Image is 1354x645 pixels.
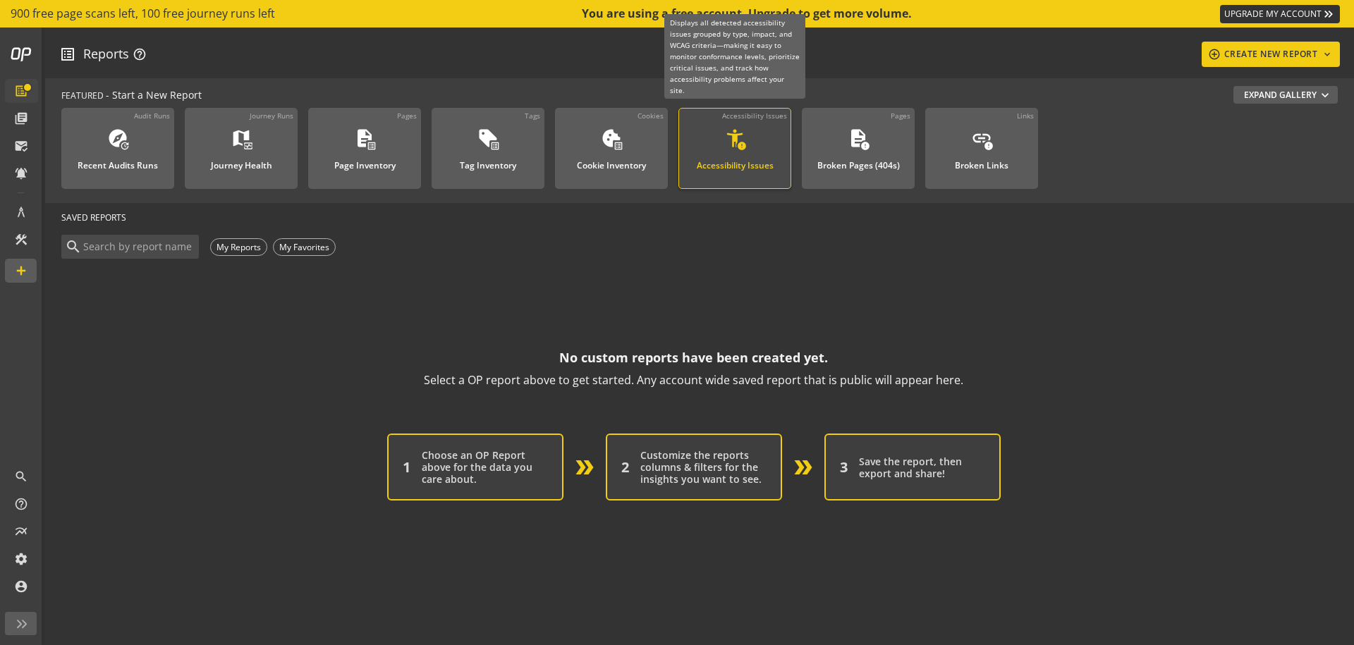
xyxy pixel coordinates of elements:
[1220,5,1340,23] a: UPGRADE MY ACCOUNT
[722,111,787,121] div: Accessibility Issues
[397,111,417,121] div: Pages
[250,111,293,121] div: Journey Runs
[134,111,170,121] div: Audit Runs
[14,84,28,98] mat-icon: list_alt
[59,46,76,63] mat-icon: list_alt
[14,166,28,180] mat-icon: notifications_active
[422,449,548,485] div: Choose an OP Report above for the data you care about.
[354,128,375,149] mat-icon: description
[334,152,396,171] div: Page Inventory
[697,152,774,171] div: Accessibility Issues
[460,152,516,171] div: Tag Inventory
[1207,48,1221,61] mat-icon: add_circle_outline
[14,497,28,511] mat-icon: help_outline
[638,111,664,121] div: Cookies
[971,128,992,149] mat-icon: link
[308,108,421,189] a: PagesPage Inventory
[61,90,104,102] span: FEATURED
[243,141,253,151] mat-icon: monitor_heart
[1320,49,1334,60] mat-icon: keyboard_arrow_down
[14,205,28,219] mat-icon: architecture
[724,128,745,149] mat-icon: accessibility_new
[891,111,910,121] div: Pages
[582,6,913,22] div: You are using a free account. Upgrade to get more volume.
[525,111,540,121] div: Tags
[555,108,668,189] a: CookiesCookie Inventory
[366,141,377,151] mat-icon: list_alt
[82,239,195,254] input: Search by report name
[559,346,828,369] p: No custom reports have been created yet.
[489,141,500,151] mat-icon: list_alt
[1207,42,1335,67] div: CREATE NEW REPORT
[802,108,915,189] a: PagesBroken Pages (404s)
[817,152,900,171] div: Broken Pages (404s)
[925,108,1038,189] a: LinksBroken Links
[83,45,147,63] div: Reports
[640,449,767,485] div: Customize the reports columns & filters for the insights you want to see.
[1322,7,1336,21] mat-icon: keyboard_double_arrow_right
[119,141,130,151] mat-icon: update
[231,128,252,149] mat-icon: map
[983,141,994,151] mat-icon: error
[955,152,1008,171] div: Broken Links
[1017,111,1034,121] div: Links
[432,108,544,189] a: TagsTag Inventory
[14,139,28,153] mat-icon: mark_email_read
[613,141,623,151] mat-icon: list_alt
[210,238,267,256] div: My Reports
[848,128,869,149] mat-icon: description
[61,86,1338,106] div: - Start a New Report
[860,141,870,151] mat-icon: error
[107,128,128,149] mat-icon: explore
[577,152,646,171] div: Cookie Inventory
[736,141,747,151] mat-icon: error
[678,108,791,189] a: Accessibility IssuesAccessibility Issues
[1202,42,1341,67] button: CREATE NEW REPORT
[14,111,28,125] mat-icon: library_books
[14,264,28,278] mat-icon: add
[61,108,174,189] a: Audit RunsRecent Audits Runs
[1318,88,1332,102] mat-icon: expand_more
[14,233,28,247] mat-icon: construction
[185,108,298,189] a: Journey RunsJourney Health
[14,469,28,484] mat-icon: search
[14,524,28,539] mat-icon: multiline_chart
[840,459,848,476] div: 3
[65,238,82,255] mat-icon: search
[211,152,272,171] div: Journey Health
[621,459,629,476] div: 2
[1233,86,1338,104] button: Expand Gallery
[14,579,28,594] mat-icon: account_circle
[11,6,275,22] span: 900 free page scans left, 100 free journey runs left
[78,152,158,171] div: Recent Audits Runs
[273,238,336,256] div: My Favorites
[61,203,1326,232] div: SAVED REPORTS
[14,552,28,566] mat-icon: settings
[133,47,147,61] mat-icon: help_outline
[859,455,985,479] div: Save the report, then export and share!
[424,369,963,391] p: Select a OP report above to get started. Any account wide saved report that is public will appear...
[601,128,622,149] mat-icon: cookie
[403,459,410,476] div: 1
[477,128,499,149] mat-icon: sell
